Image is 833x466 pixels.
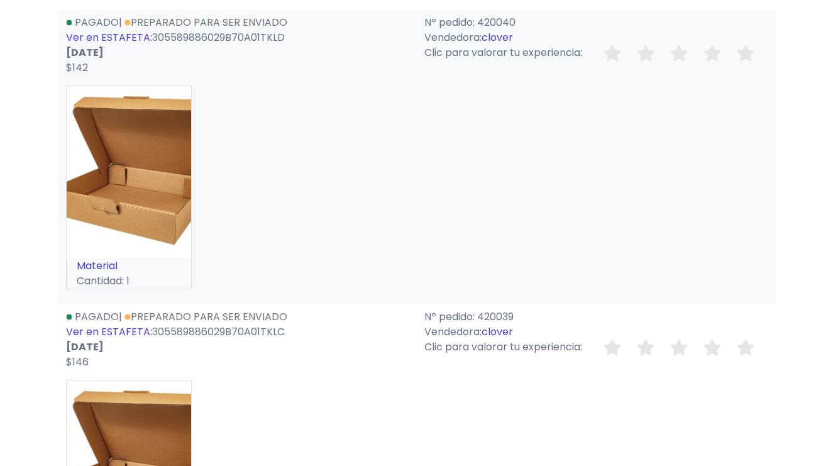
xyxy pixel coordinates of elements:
[66,45,409,60] p: [DATE]
[124,309,287,324] a: Preparado para ser enviado
[75,15,119,30] span: Pagado
[66,340,409,355] p: [DATE]
[58,309,417,370] div: | 305589886029B70A01TKLC
[424,340,582,354] span: Clic para valorar tu experiencia:
[424,325,768,340] p: Vendedora:
[66,355,89,369] span: $146
[482,325,513,339] a: clover
[124,15,287,30] a: Preparado para ser enviado
[75,309,119,324] span: Pagado
[482,30,513,45] a: clover
[66,325,152,339] a: Ver en ESTAFETA:
[67,86,191,259] img: small_1718314592061.jpeg
[66,60,88,75] span: $142
[424,309,768,325] p: Nº pedido: 420039
[58,15,417,75] div: | 305589886029B70A01TKLD
[424,30,768,45] p: Vendedora:
[424,45,582,60] span: Clic para valorar tu experiencia:
[67,274,191,289] p: Cantidad: 1
[77,258,118,273] a: Material
[66,30,152,45] a: Ver en ESTAFETA:
[424,15,768,30] p: Nº pedido: 420040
